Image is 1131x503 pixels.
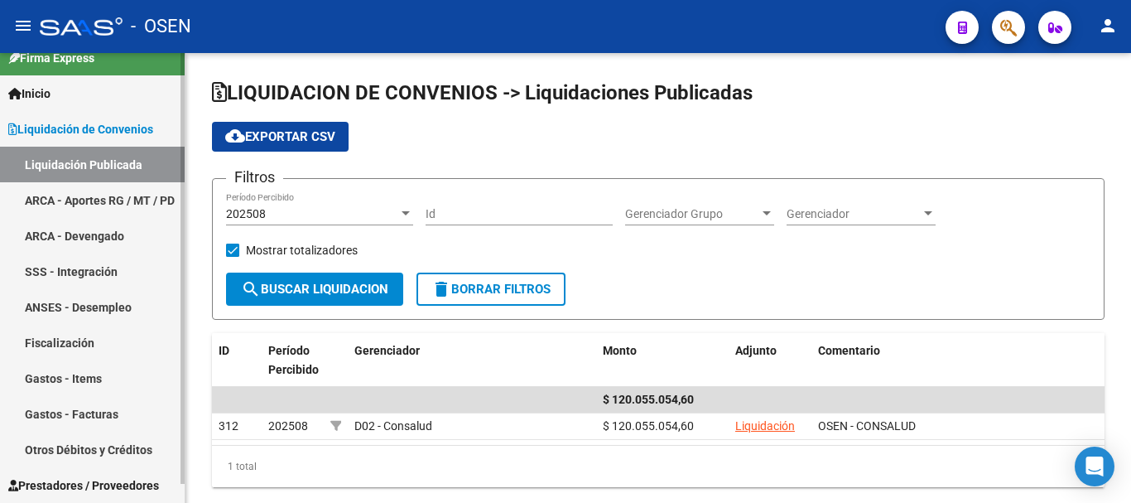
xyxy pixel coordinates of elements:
button: Buscar Liquidacion [226,273,403,306]
mat-icon: search [241,279,261,299]
datatable-header-cell: Comentario [811,333,1105,406]
span: Comentario [818,344,880,357]
span: Prestadores / Proveedores [8,476,159,495]
span: Período Percibido [268,344,319,376]
span: Firma Express [8,49,94,67]
span: Borrar Filtros [431,282,551,297]
span: Liquidación de Convenios [8,120,153,138]
span: Inicio [8,85,51,103]
div: 1 total [212,446,1105,487]
datatable-header-cell: Período Percibido [262,333,324,406]
span: Mostrar totalizadores [246,240,358,260]
button: Borrar Filtros [416,273,565,306]
div: Open Intercom Messenger [1075,447,1114,486]
div: $ 120.055.054,60 [603,417,722,436]
datatable-header-cell: Monto [596,333,729,406]
span: 202508 [268,419,308,433]
span: - OSEN [131,8,191,45]
a: Liquidación [735,419,795,433]
span: Gerenciador [354,344,420,357]
datatable-header-cell: Gerenciador [348,333,596,406]
span: Buscar Liquidacion [241,282,388,297]
span: $ 120.055.054,60 [603,393,694,406]
datatable-header-cell: Adjunto [729,333,811,406]
mat-icon: delete [431,279,451,299]
span: Adjunto [735,344,777,357]
span: Gerenciador Grupo [625,207,759,221]
button: Exportar CSV [212,122,349,152]
mat-icon: person [1098,16,1118,36]
span: ID [219,344,229,357]
span: OSEN - CONSALUD [818,419,916,433]
span: LIQUIDACION DE CONVENIOS -> Liquidaciones Publicadas [212,81,753,104]
datatable-header-cell: ID [212,333,262,406]
mat-icon: menu [13,16,33,36]
span: Gerenciador [787,207,921,221]
mat-icon: cloud_download [225,126,245,146]
span: D02 - Consalud [354,419,432,433]
span: 202508 [226,207,266,220]
h3: Filtros [226,166,283,189]
span: Exportar CSV [225,129,335,144]
span: 312 [219,419,238,433]
span: Monto [603,344,637,357]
